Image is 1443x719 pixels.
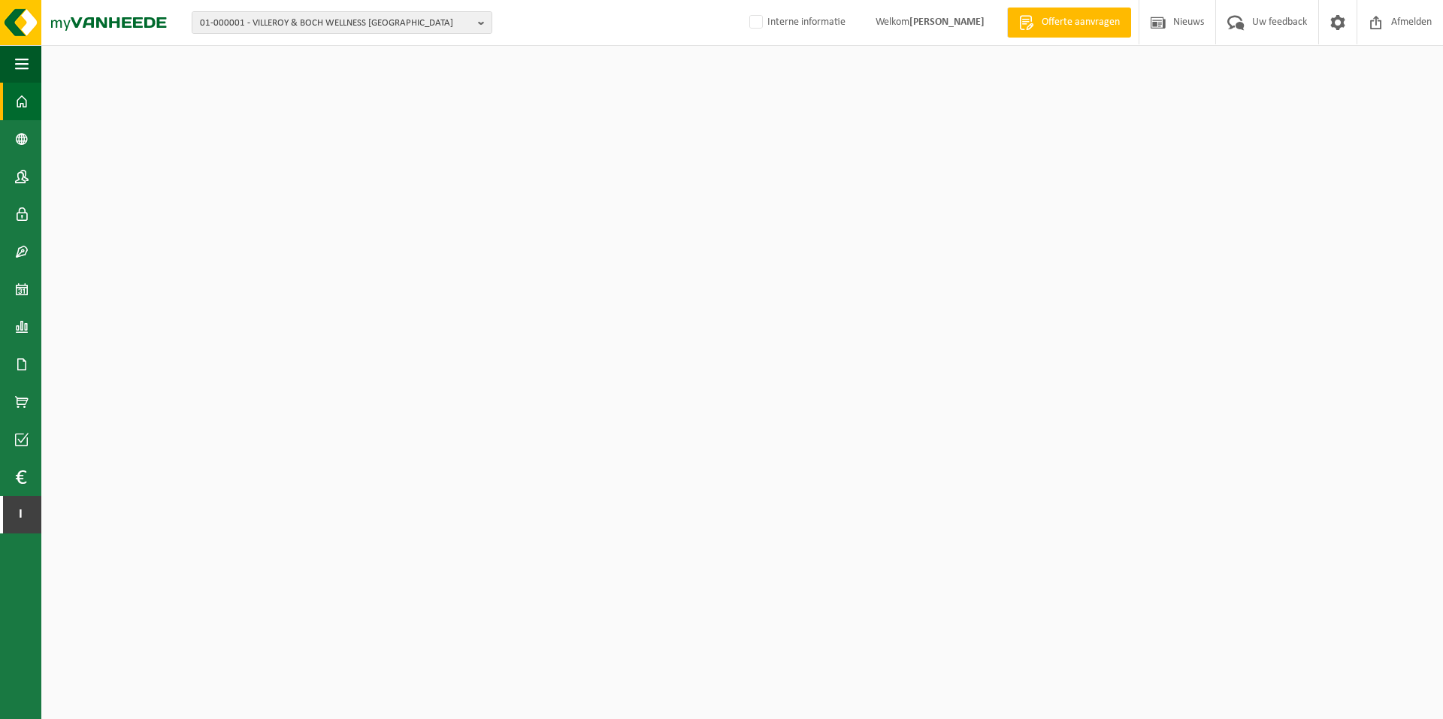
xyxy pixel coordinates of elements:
label: Interne informatie [746,11,846,34]
strong: [PERSON_NAME] [909,17,985,28]
button: 01-000001 - VILLEROY & BOCH WELLNESS [GEOGRAPHIC_DATA] [192,11,492,34]
a: Offerte aanvragen [1007,8,1131,38]
span: Offerte aanvragen [1038,15,1124,30]
span: 01-000001 - VILLEROY & BOCH WELLNESS [GEOGRAPHIC_DATA] [200,12,472,35]
span: I [15,496,26,533]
